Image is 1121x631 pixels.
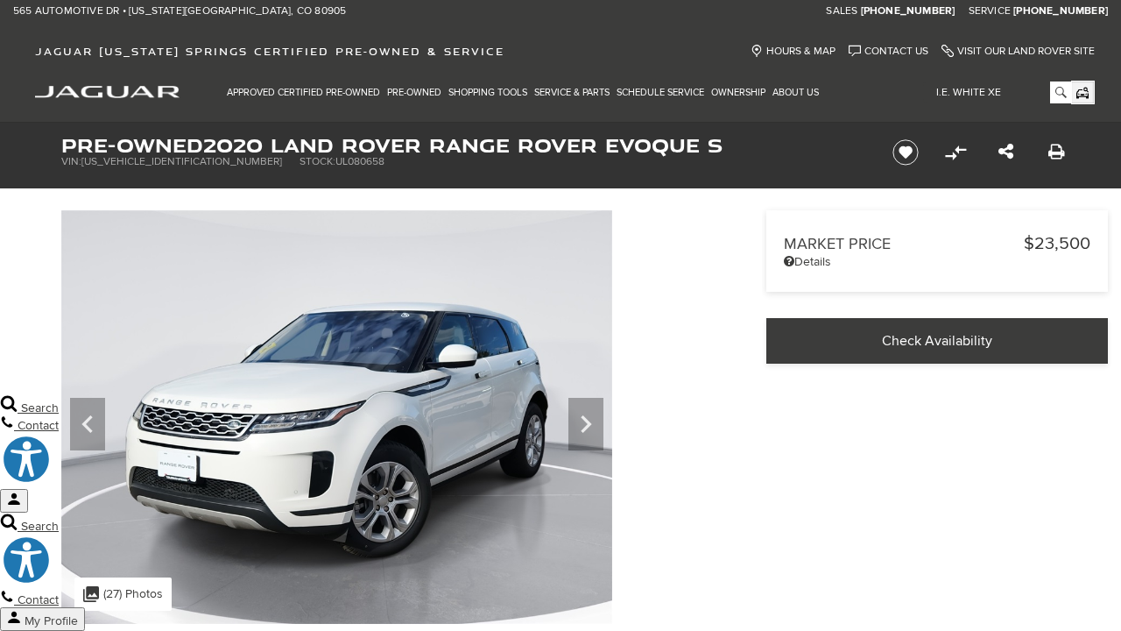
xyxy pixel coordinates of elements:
a: Contact Us [849,45,928,58]
a: Hours & Map [751,45,835,58]
a: Approved Certified Pre-Owned [223,77,384,108]
span: Market Price [784,235,1024,253]
span: Contact [18,592,59,607]
a: Market Price $23,500 [784,233,1090,254]
img: Jaguar [35,86,180,98]
a: Visit Our Land Rover Site [941,45,1095,58]
a: Jaguar [US_STATE] Springs Certified Pre-Owned & Service [26,45,513,58]
a: Check Availability [766,318,1108,364]
a: Schedule Service [613,77,708,108]
img: Used 2020 Fuji White Land Rover S image 1 [61,210,612,624]
a: Print this Pre-Owned 2020 Land Rover Range Rover Evoque S [1048,142,1065,163]
a: Ownership [708,77,769,108]
nav: Main Navigation [223,77,822,108]
span: Check Availability [882,332,992,350]
span: Service [969,4,1011,18]
span: [US_VEHICLE_IDENTIFICATION_NUMBER] [81,155,282,168]
a: Service & Parts [531,77,613,108]
button: Save vehicle [886,138,925,167]
h1: 2020 Land Rover Range Rover Evoque S [61,136,863,155]
span: Contact [18,418,59,433]
strong: Pre-Owned [61,131,203,159]
a: jaguar [35,83,180,98]
a: Details [784,254,1090,269]
span: $23,500 [1024,233,1090,254]
span: Search [21,519,59,534]
span: VIN: [61,155,81,168]
span: Sales [826,4,857,18]
span: Jaguar [US_STATE] Springs Certified Pre-Owned & Service [35,45,504,58]
a: [PHONE_NUMBER] [1013,4,1108,18]
span: Search [21,401,59,415]
a: Share this Pre-Owned 2020 Land Rover Range Rover Evoque S [998,142,1013,163]
button: Compare vehicle [942,139,969,166]
span: Stock: [300,155,335,168]
a: Shopping Tools [445,77,531,108]
a: [PHONE_NUMBER] [861,4,955,18]
a: 565 Automotive Dr • [US_STATE][GEOGRAPHIC_DATA], CO 80905 [13,4,346,18]
a: Pre-Owned [384,77,445,108]
span: UL080658 [335,155,384,168]
a: About Us [769,77,822,108]
input: i.e. White XE [923,82,1071,103]
span: My Profile [25,613,78,628]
